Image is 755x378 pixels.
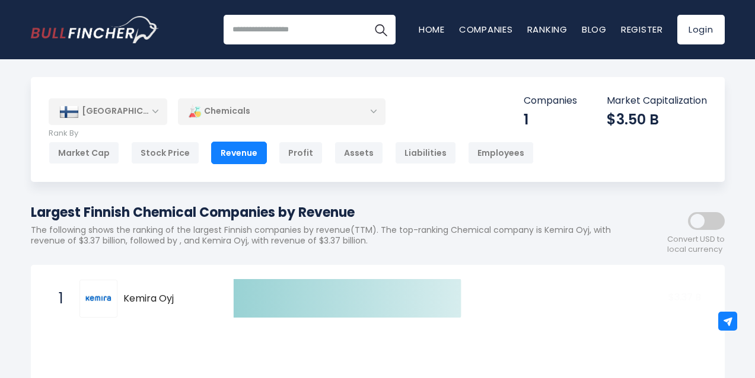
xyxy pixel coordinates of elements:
[468,142,534,164] div: Employees
[621,23,663,36] a: Register
[524,110,577,129] div: 1
[123,293,213,305] span: Kemira Oyj
[582,23,607,36] a: Blog
[49,142,119,164] div: Market Cap
[607,95,707,107] p: Market Capitalization
[211,142,267,164] div: Revenue
[53,289,65,309] span: 1
[49,98,167,124] div: [GEOGRAPHIC_DATA]
[279,142,323,164] div: Profit
[667,235,725,255] span: Convert USD to local currency
[178,98,386,125] div: Chemicals
[31,16,158,43] a: Go to homepage
[524,95,577,107] p: Companies
[668,290,701,304] text: $3.37 B
[81,281,116,316] img: Kemira Oyj
[31,225,618,246] p: The following shows the ranking of the largest Finnish companies by revenue(TTM). The top-ranking...
[49,129,534,139] p: Rank By
[527,23,568,36] a: Ranking
[335,142,383,164] div: Assets
[366,15,396,44] button: Search
[677,15,725,44] a: Login
[419,23,445,36] a: Home
[131,142,199,164] div: Stock Price
[459,23,513,36] a: Companies
[31,16,159,43] img: Bullfincher logo
[395,142,456,164] div: Liabilities
[607,110,707,129] div: $3.50 B
[31,203,618,222] h1: Largest Finnish Chemical Companies by Revenue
